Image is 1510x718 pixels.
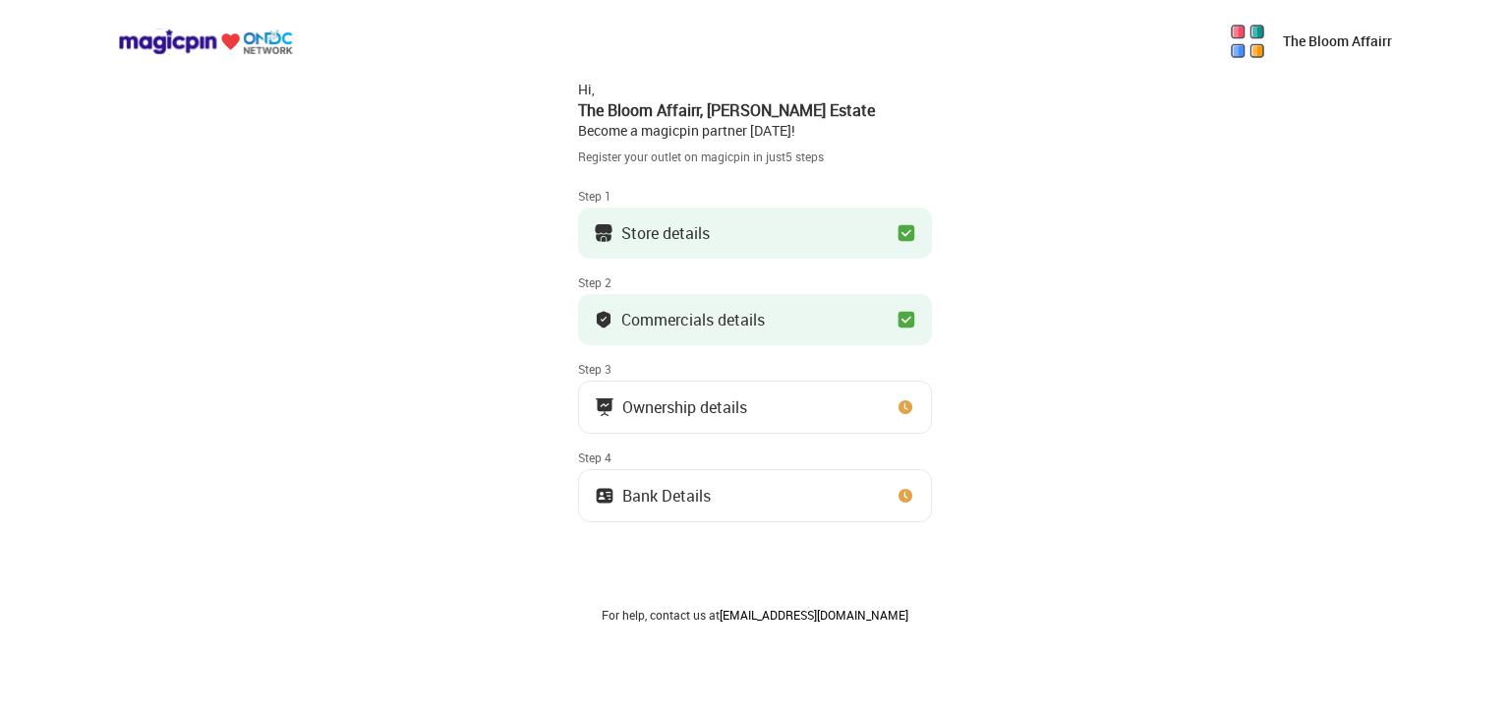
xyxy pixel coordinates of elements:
[594,310,613,329] img: bank_details_tick.fdc3558c.svg
[897,223,916,243] img: checkbox_green.749048da.svg
[578,469,932,522] button: Bank Details
[622,491,711,501] div: Bank Details
[578,188,932,204] div: Step 1
[578,294,932,345] button: Commercials details
[622,402,747,412] div: Ownership details
[578,361,932,377] div: Step 3
[595,397,614,417] img: commercials_icon.983f7837.svg
[720,607,908,623] a: [EMAIL_ADDRESS][DOMAIN_NAME]
[621,315,765,325] div: Commercials details
[118,29,293,55] img: ondc-logo-new-small.8a59708e.svg
[1283,31,1392,51] p: The Bloom Affairr
[578,381,932,434] button: Ownership details
[578,99,932,121] div: The Bloom Affairr , [PERSON_NAME] Estate
[578,274,932,290] div: Step 2
[578,607,932,623] div: For help, contact us at
[896,397,915,417] img: clock_icon_new.67dbf243.svg
[595,486,614,506] img: ownership_icon.37569ceb.svg
[578,449,932,465] div: Step 4
[1228,22,1267,61] img: 5kpy1OYlDsuLhLgQzvHA0b3D2tpYM65o7uN6qQmrajoZMvA06tM6FZ_Luz5y1fMPyyl3GnnvzWZcaj6n5kJuFGoMPPY
[578,208,932,259] button: Store details
[594,223,613,243] img: storeIcon.9b1f7264.svg
[897,310,916,329] img: checkbox_green.749048da.svg
[896,486,915,506] img: clock_icon_new.67dbf243.svg
[621,228,710,238] div: Store details
[578,80,932,141] div: Hi, Become a magicpin partner [DATE]!
[578,149,932,165] div: Register your outlet on magicpin in just 5 steps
